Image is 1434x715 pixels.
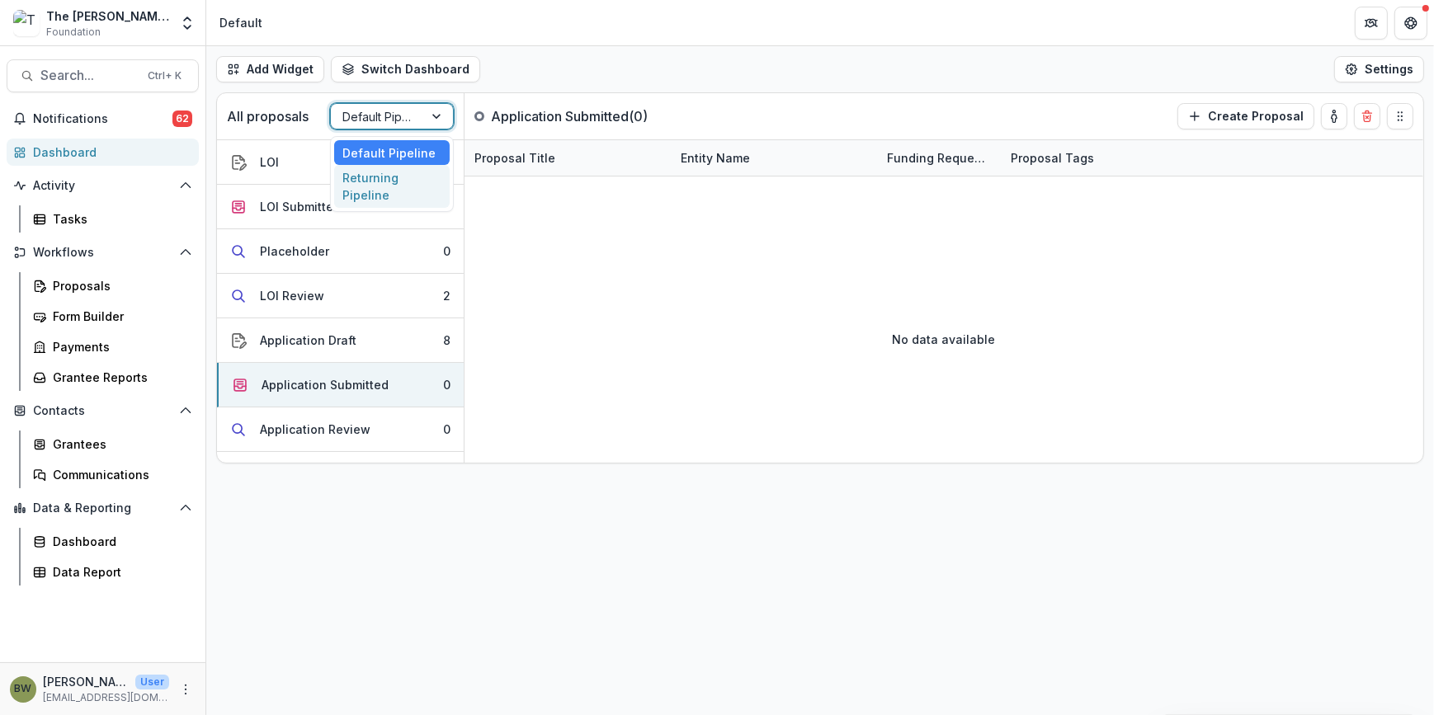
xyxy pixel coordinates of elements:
[7,495,199,521] button: Open Data & Reporting
[33,501,172,515] span: Data & Reporting
[53,466,186,483] div: Communications
[260,421,370,438] div: Application Review
[1334,56,1424,82] button: Settings
[33,246,172,260] span: Workflows
[671,140,877,176] div: Entity Name
[893,331,996,348] p: No data available
[1001,140,1207,176] div: Proposal Tags
[26,303,199,330] a: Form Builder
[217,229,464,274] button: Placeholder0
[33,179,172,193] span: Activity
[15,684,32,694] div: Blair White
[53,308,186,325] div: Form Builder
[1387,103,1413,129] button: Drag
[26,272,199,299] a: Proposals
[46,7,169,25] div: The [PERSON_NAME] Foundation
[260,153,279,171] div: LOI
[217,274,464,318] button: LOI Review2
[213,11,269,35] nav: breadcrumb
[53,563,186,581] div: Data Report
[331,56,480,82] button: Switch Dashboard
[1177,103,1314,129] button: Create Proposal
[217,407,464,452] button: Application Review0
[26,333,199,360] a: Payments
[26,528,199,555] a: Dashboard
[53,338,186,355] div: Payments
[443,376,450,393] div: 0
[7,106,199,132] button: Notifications62
[671,149,760,167] div: Entity Name
[135,675,169,689] p: User
[217,318,464,363] button: Application Draft8
[176,7,199,40] button: Open entity switcher
[176,680,196,699] button: More
[465,140,671,176] div: Proposal Title
[53,369,186,386] div: Grantee Reports
[465,149,565,167] div: Proposal Title
[216,56,324,82] button: Add Widget
[46,25,101,40] span: Foundation
[1394,7,1427,40] button: Get Help
[334,165,450,208] div: Returning Pipeline
[443,287,450,304] div: 2
[33,112,172,126] span: Notifications
[7,139,199,166] a: Dashboard
[877,140,1001,176] div: Funding Requested
[334,140,450,166] div: Default Pipeline
[217,185,464,229] button: LOI Submitted4
[1355,7,1388,40] button: Partners
[1001,149,1104,167] div: Proposal Tags
[33,143,186,161] div: Dashboard
[262,376,389,393] div: Application Submitted
[53,210,186,228] div: Tasks
[40,68,138,83] span: Search...
[217,140,464,185] button: LOI263
[26,364,199,391] a: Grantee Reports
[1354,103,1380,129] button: Delete card
[443,332,450,349] div: 8
[443,242,450,260] div: 0
[7,397,199,424] button: Open Contacts
[33,404,172,418] span: Contacts
[217,363,464,407] button: Application Submitted0
[1321,103,1347,129] button: toggle-assigned-to-me
[53,277,186,294] div: Proposals
[43,690,169,705] p: [EMAIL_ADDRESS][DOMAIN_NAME]
[53,533,186,550] div: Dashboard
[172,111,192,127] span: 62
[7,239,199,266] button: Open Workflows
[260,198,341,215] div: LOI Submitted
[260,242,329,260] div: Placeholder
[26,558,199,586] a: Data Report
[26,430,199,458] a: Grantees
[13,10,40,36] img: The Bolick Foundation
[53,435,186,453] div: Grantees
[491,106,648,126] p: Application Submitted ( 0 )
[7,59,199,92] button: Search...
[26,205,199,233] a: Tasks
[260,332,356,349] div: Application Draft
[43,673,129,690] p: [PERSON_NAME]
[7,172,199,199] button: Open Activity
[144,67,185,85] div: Ctrl + K
[26,461,199,488] a: Communications
[219,14,262,31] div: Default
[877,149,1001,167] div: Funding Requested
[227,106,309,126] p: All proposals
[260,287,324,304] div: LOI Review
[443,421,450,438] div: 0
